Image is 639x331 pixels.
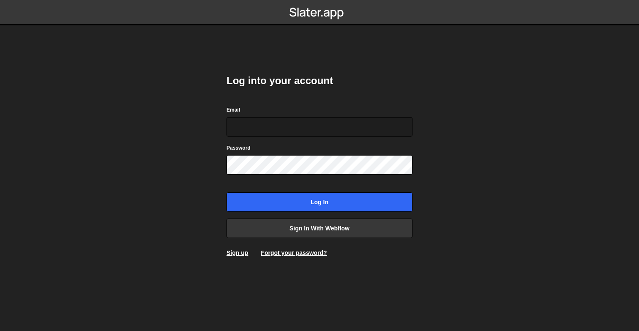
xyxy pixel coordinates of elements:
label: Email [227,106,240,114]
h2: Log into your account [227,74,412,88]
input: Log in [227,192,412,212]
label: Password [227,144,251,152]
a: Sign up [227,249,248,256]
a: Forgot your password? [261,249,327,256]
a: Sign in with Webflow [227,219,412,238]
